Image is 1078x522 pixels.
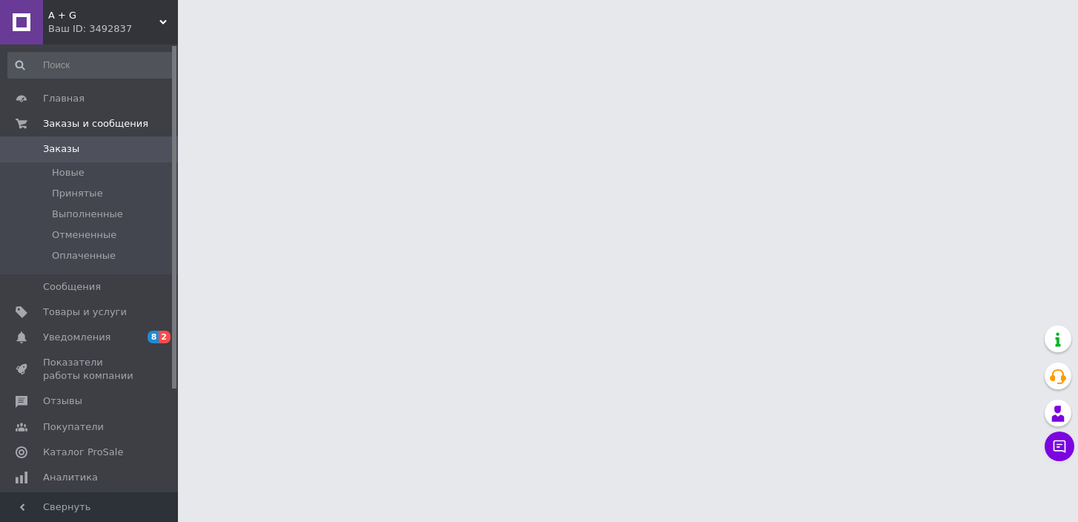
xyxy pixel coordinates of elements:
span: Покупатели [43,420,104,434]
span: Выполненные [52,208,123,221]
span: Заказы [43,142,79,156]
input: Поиск [7,52,175,79]
span: Товары и услуги [43,305,127,319]
span: Каталог ProSale [43,446,123,459]
span: 8 [148,331,159,343]
span: 2 [159,331,171,343]
span: Заказы и сообщения [43,117,148,130]
span: Главная [43,92,85,105]
span: A + G [48,9,159,22]
span: Аналитика [43,471,98,484]
span: Сообщения [43,280,101,294]
span: Оплаченные [52,249,116,262]
span: Уведомления [43,331,110,344]
span: Отзывы [43,394,82,408]
span: Отмененные [52,228,116,242]
span: Новые [52,166,85,179]
span: Показатели работы компании [43,356,137,383]
span: Принятые [52,187,103,200]
div: Ваш ID: 3492837 [48,22,178,36]
button: Чат с покупателем [1045,432,1074,461]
